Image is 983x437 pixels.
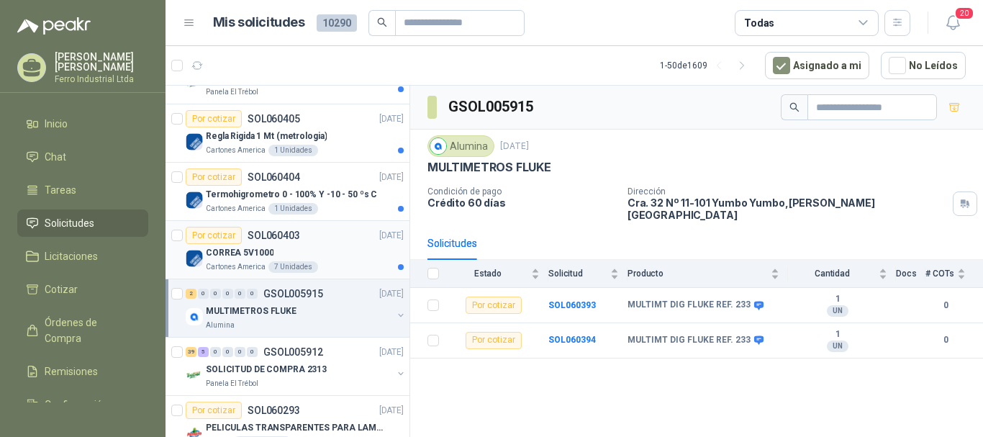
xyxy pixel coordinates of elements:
[55,52,148,72] p: [PERSON_NAME] [PERSON_NAME]
[45,364,98,379] span: Remisiones
[466,297,522,314] div: Por cotizar
[247,289,258,299] div: 0
[379,171,404,184] p: [DATE]
[427,197,616,209] p: Crédito 60 días
[881,52,966,79] button: No Leídos
[17,358,148,385] a: Remisiones
[186,402,242,419] div: Por cotizar
[466,332,522,349] div: Por cotizar
[17,243,148,270] a: Licitaciones
[427,235,477,251] div: Solicitudes
[235,289,245,299] div: 0
[166,221,409,279] a: Por cotizarSOL060403[DATE] Company LogoCORREA 5V1000Cartones America7 Unidades
[827,305,848,317] div: UN
[628,197,947,221] p: Cra. 32 Nº 11-101 Yumbo Yumbo , [PERSON_NAME][GEOGRAPHIC_DATA]
[17,143,148,171] a: Chat
[788,294,887,305] b: 1
[17,176,148,204] a: Tareas
[206,261,266,273] p: Cartones America
[186,285,407,331] a: 2 0 0 0 0 0 GSOL005915[DATE] Company LogoMULTIMETROS FLUKEAlumina
[166,163,409,221] a: Por cotizarSOL060404[DATE] Company LogoTermohigrometro 0 - 100% Y -10 - 50 ºs CCartones America1 ...
[206,320,235,331] p: Alumina
[186,192,203,209] img: Company Logo
[628,186,947,197] p: Dirección
[379,229,404,243] p: [DATE]
[17,17,91,35] img: Logo peakr
[954,6,974,20] span: 20
[896,260,925,288] th: Docs
[206,188,377,202] p: Termohigrometro 0 - 100% Y -10 - 50 ºs C
[548,335,596,345] a: SOL060394
[198,289,209,299] div: 0
[186,250,203,267] img: Company Logo
[17,210,148,237] a: Solicitudes
[45,397,108,413] span: Configuración
[268,145,318,156] div: 1 Unidades
[17,309,148,352] a: Órdenes de Compra
[206,203,266,215] p: Cartones America
[186,110,242,127] div: Por cotizar
[206,421,385,435] p: PELICULAS TRANSPARENTES PARA LAMINADO EN CALIENTE
[186,343,407,389] a: 39 5 0 0 0 0 GSOL005912[DATE] Company LogoSOLICITUD DE COMPRA 2313Panela El Trébol
[925,299,966,312] b: 0
[248,114,300,124] p: SOL060405
[247,347,258,357] div: 0
[206,378,258,389] p: Panela El Trébol
[379,404,404,418] p: [DATE]
[628,299,751,311] b: MULTIMT DIG FLUKE REF. 233
[263,347,323,357] p: GSOL005912
[45,281,78,297] span: Cotizar
[377,17,387,27] span: search
[548,300,596,310] a: SOL060393
[206,145,266,156] p: Cartones America
[186,366,203,384] img: Company Logo
[448,260,548,288] th: Estado
[206,246,273,260] p: CORREA 5V1000
[45,116,68,132] span: Inicio
[45,215,94,231] span: Solicitudes
[827,341,848,352] div: UN
[448,96,535,118] h3: GSOL005915
[263,289,323,299] p: GSOL005915
[213,12,305,33] h1: Mis solicitudes
[628,335,751,346] b: MULTIMT DIG FLUKE REF. 233
[206,363,327,377] p: SOLICITUD DE COMPRA 2313
[45,182,76,198] span: Tareas
[45,149,66,165] span: Chat
[186,308,203,325] img: Company Logo
[45,315,135,346] span: Órdenes de Compra
[427,160,551,175] p: MULTIMETROS FLUKE
[628,260,788,288] th: Producto
[548,260,628,288] th: Solicitud
[248,172,300,182] p: SOL060404
[788,329,887,341] b: 1
[222,289,233,299] div: 0
[317,14,357,32] span: 10290
[427,135,494,157] div: Alumina
[628,269,768,279] span: Producto
[427,186,616,197] p: Condición de pago
[186,289,196,299] div: 2
[166,104,409,163] a: Por cotizarSOL060405[DATE] Company LogoRegla Rigida 1 Mt (metrologia)Cartones America1 Unidades
[17,391,148,418] a: Configuración
[379,112,404,126] p: [DATE]
[198,347,209,357] div: 5
[925,260,983,288] th: # COTs
[248,230,300,240] p: SOL060403
[448,269,528,279] span: Estado
[940,10,966,36] button: 20
[17,110,148,138] a: Inicio
[210,289,221,299] div: 0
[186,347,196,357] div: 39
[744,15,774,31] div: Todas
[206,130,327,143] p: Regla Rigida 1 Mt (metrologia)
[925,333,966,347] b: 0
[248,405,300,415] p: SOL060293
[186,168,242,186] div: Por cotizar
[268,203,318,215] div: 1 Unidades
[548,269,607,279] span: Solicitud
[379,287,404,301] p: [DATE]
[660,54,753,77] div: 1 - 50 de 1609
